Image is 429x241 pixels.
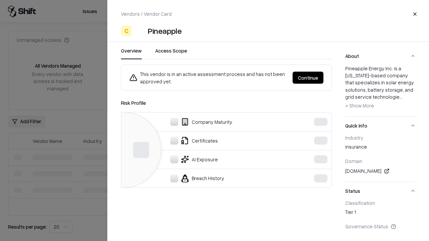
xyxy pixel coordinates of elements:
div: AI Exposure [127,155,294,163]
button: About [345,47,416,65]
div: [DOMAIN_NAME] [345,167,416,175]
div: Domain [345,158,416,164]
div: Breach History [127,174,294,182]
div: Risk Profile [121,99,332,107]
div: C [121,25,132,36]
div: Industry [345,135,416,141]
div: This vendor is in an active assessment process and has not been approved yet. [129,70,287,85]
div: Pineapple Energy Inc. is a [US_STATE]-based company that specializes in solar energy solutions, b... [345,65,416,111]
div: About [345,65,416,116]
button: Overview [121,47,142,59]
div: Quick Info [345,135,416,182]
button: Continue [293,72,323,84]
div: Classification [345,200,416,206]
div: insurance [345,143,416,153]
button: + Show More [345,100,374,111]
span: + Show More [345,102,374,108]
button: Quick Info [345,117,416,135]
p: Vendors / Vendor Card [121,10,172,17]
div: Company Maturity [127,118,294,126]
span: ... [400,94,403,100]
div: Tier 1 [345,209,416,218]
div: Certificates [127,137,294,145]
img: Pineapple [134,25,145,36]
div: Governance Status [345,223,416,229]
button: Access Scope [155,47,187,59]
div: Pineapple [148,25,182,36]
button: Status [345,182,416,200]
